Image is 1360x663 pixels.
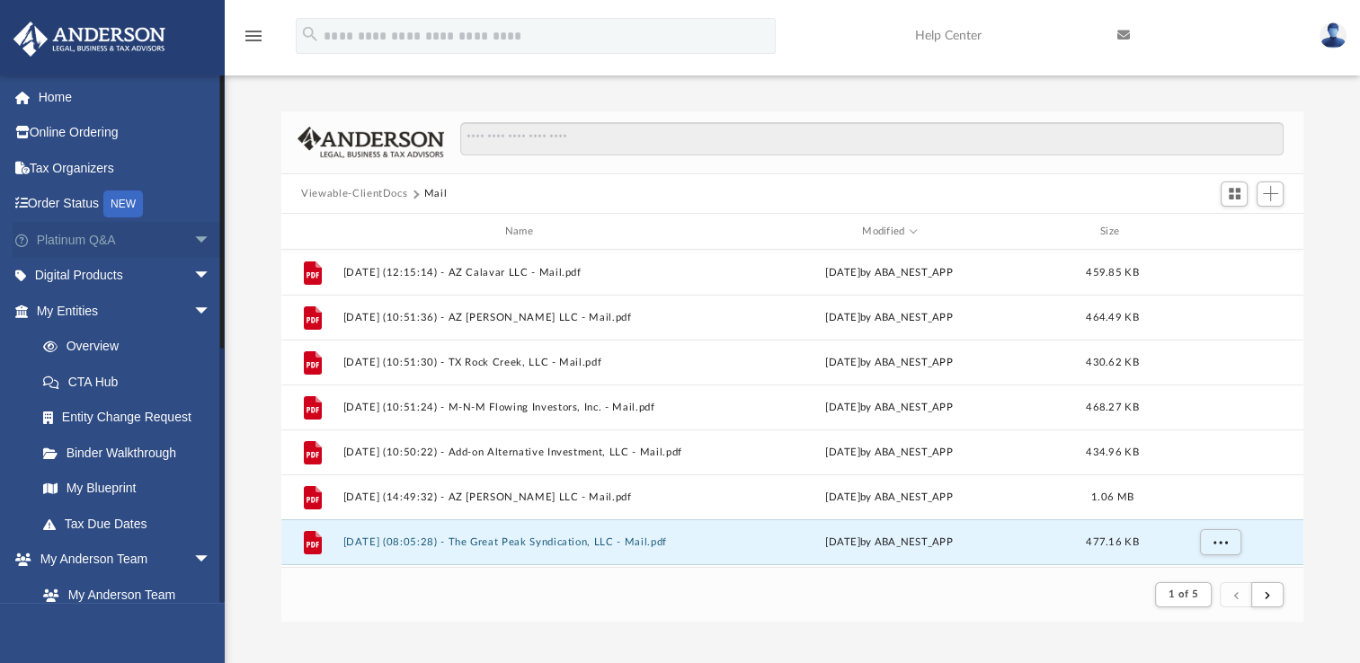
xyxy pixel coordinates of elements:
span: arrow_drop_down [193,542,229,579]
a: Digital Productsarrow_drop_down [13,258,238,294]
span: 430.62 KB [1086,358,1138,367]
a: Platinum Q&Aarrow_drop_down [13,222,238,258]
a: CTA Hub [25,364,238,400]
div: Size [1077,224,1149,240]
a: Home [13,79,238,115]
span: arrow_drop_down [193,222,229,259]
button: [DATE] (10:50:22) - Add-on Alternative Investment, LLC - Mail.pdf [343,446,702,458]
span: 468.27 KB [1086,402,1138,412]
a: Tax Organizers [13,150,238,186]
div: [DATE] by ABA_NEST_APP [710,400,1069,416]
a: My Blueprint [25,471,229,507]
input: Search files and folders [460,122,1284,156]
button: [DATE] (10:51:24) - M-N-M Flowing Investors, Inc. - Mail.pdf [343,402,702,413]
div: [DATE] by ABA_NEST_APP [710,265,1069,281]
button: Add [1257,181,1284,207]
button: Switch to Grid View [1221,181,1248,207]
button: [DATE] (14:49:32) - AZ [PERSON_NAME] LLC - Mail.pdf [343,491,702,503]
i: search [300,24,320,44]
button: [DATE] (10:51:30) - TX Rock Creek, LLC - Mail.pdf [343,357,702,368]
a: My Entitiesarrow_drop_down [13,293,238,329]
span: 1.06 MB [1091,492,1133,502]
button: Viewable-ClientDocs [301,186,407,202]
a: My Anderson Team [25,577,220,613]
span: 477.16 KB [1086,537,1138,547]
a: menu [243,34,264,47]
div: Modified [709,224,1069,240]
a: Binder Walkthrough [25,435,238,471]
div: id [1156,224,1282,240]
div: grid [281,250,1303,567]
button: [DATE] (10:51:36) - AZ [PERSON_NAME] LLC - Mail.pdf [343,312,702,323]
button: Mail [424,186,448,202]
div: [DATE] by ABA_NEST_APP [710,355,1069,371]
a: Entity Change Request [25,400,238,436]
span: 434.96 KB [1086,447,1138,457]
div: id [289,224,334,240]
button: 1 of 5 [1155,582,1212,607]
div: [DATE] by ABA_NEST_APP [710,445,1069,461]
div: [DATE] by ABA_NEST_APP [710,310,1069,326]
span: arrow_drop_down [193,293,229,330]
a: My Anderson Teamarrow_drop_down [13,542,229,578]
span: 459.85 KB [1086,268,1138,278]
a: Online Ordering [13,115,238,151]
i: menu [243,25,264,47]
button: More options [1200,529,1241,556]
a: Overview [25,329,238,365]
span: 1 of 5 [1169,589,1198,599]
button: [DATE] (12:15:14) - AZ Calavar LLC - Mail.pdf [343,267,702,278]
img: User Pic [1320,22,1347,49]
div: [DATE] by ABA_NEST_APP [710,490,1069,506]
span: 464.49 KB [1086,313,1138,323]
div: NEW [103,190,143,217]
div: [DATE] by ABA_NEST_APP [710,535,1069,551]
a: Order StatusNEW [13,186,238,223]
button: [DATE] (08:05:28) - The Great Peak Syndication, LLC - Mail.pdf [343,536,702,548]
a: Tax Due Dates [25,506,238,542]
img: Anderson Advisors Platinum Portal [8,22,171,57]
div: Name [342,224,702,240]
span: arrow_drop_down [193,258,229,295]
